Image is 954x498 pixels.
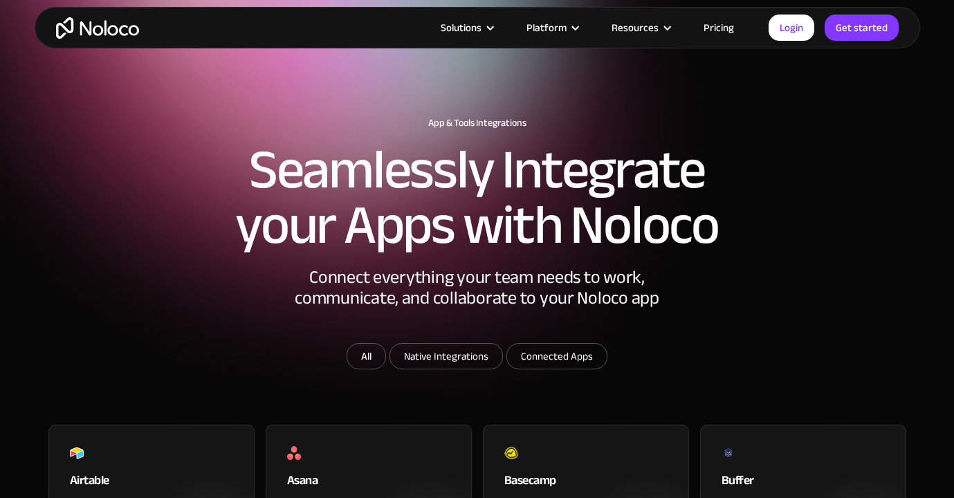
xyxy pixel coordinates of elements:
a: home [56,17,139,39]
a: Login [769,15,814,41]
div: Connect everything your team needs to work, communicate, and collaborate to your Noloco app [270,267,685,343]
div: Basecamp [504,470,668,498]
h1: App & Tools Integrations [48,118,906,129]
div: Solutions [441,19,481,37]
div: Airtable [70,470,233,498]
a: All [347,343,386,369]
div: Solutions [423,19,509,37]
div: Resources [612,19,659,37]
div: Resources [594,19,686,37]
div: Platform [526,19,567,37]
h2: Seamlessly Integrate your Apps with Noloco [235,142,719,253]
a: Get started [825,15,899,41]
div: Buffer [722,470,885,498]
div: Platform [509,19,594,37]
a: Pricing [686,19,751,37]
form: Email Form [201,343,754,373]
div: Asana [287,470,450,498]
